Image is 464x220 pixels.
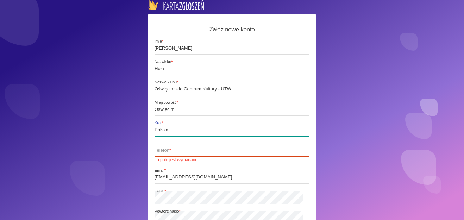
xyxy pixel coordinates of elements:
[155,123,309,136] input: Kraj*
[155,147,302,154] span: Telefon
[155,120,320,126] span: Kraj
[155,143,309,157] input: Telefon*To pole jest wymagane
[155,25,309,34] h5: Załóż nowe konto
[155,188,320,194] span: Hasło
[155,208,320,214] span: Powtórz hasło
[155,82,309,95] input: Nazwa klubu*
[155,59,320,65] span: Nazwisko
[155,80,320,86] span: Nazwa klubu
[155,39,320,45] span: Imię
[155,157,309,163] span: To pole jest wymagane
[155,62,309,75] input: Nazwisko*
[155,168,320,174] span: Email
[155,102,309,116] input: Miejscowość*
[155,41,309,55] input: Imię*
[155,100,320,106] span: Miejscowość
[155,170,309,184] input: Email*
[155,191,303,204] input: Hasło*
